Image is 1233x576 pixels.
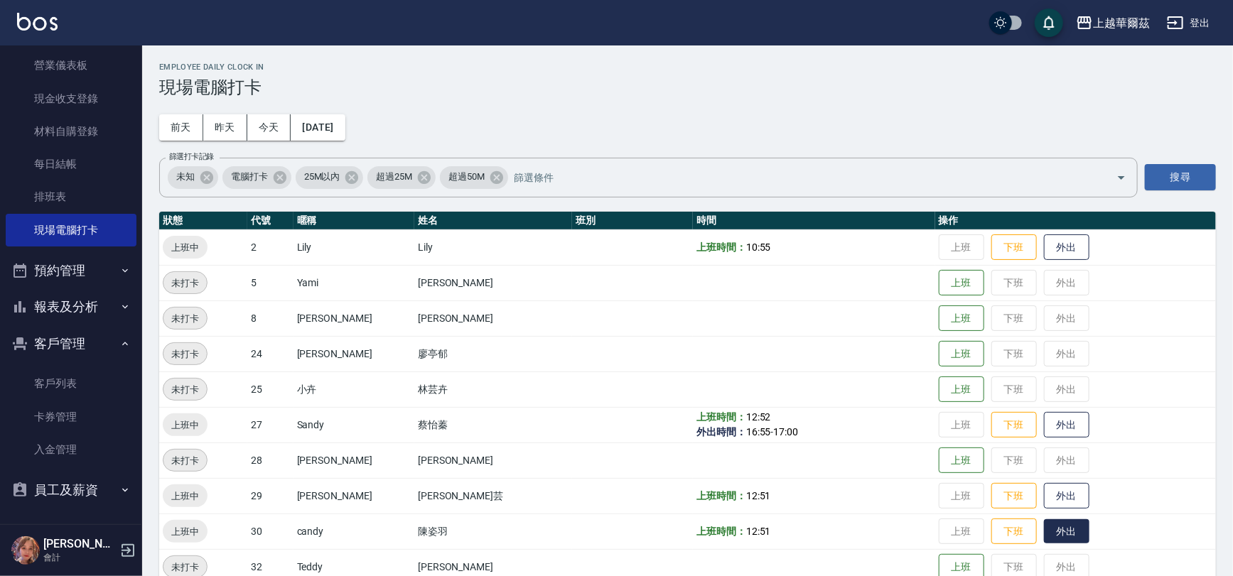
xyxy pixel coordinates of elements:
[1044,412,1089,438] button: 外出
[247,513,294,549] td: 30
[440,166,508,189] div: 超過50M
[163,418,208,433] span: 上班中
[1044,234,1089,261] button: 外出
[367,166,436,189] div: 超過25M
[696,526,746,537] b: 上班時間：
[294,212,414,230] th: 暱稱
[746,526,771,537] span: 12:51
[247,265,294,300] td: 5
[291,114,345,141] button: [DATE]
[163,311,207,326] span: 未打卡
[572,212,693,230] th: 班別
[203,114,247,141] button: 昨天
[774,426,799,438] span: 17:00
[163,382,207,397] span: 未打卡
[17,13,58,31] img: Logo
[414,407,572,442] td: 蔡怡蓁
[294,513,414,549] td: candy
[1044,483,1089,509] button: 外出
[6,367,136,400] a: 客戶列表
[414,229,572,265] td: Lily
[6,252,136,289] button: 預約管理
[414,442,572,478] td: [PERSON_NAME]
[43,551,116,564] p: 會計
[163,560,207,575] span: 未打卡
[1035,9,1063,37] button: save
[6,82,136,115] a: 現金收支登錄
[294,478,414,513] td: [PERSON_NAME]
[247,442,294,478] td: 28
[163,347,207,362] span: 未打卡
[294,229,414,265] td: Lily
[168,170,203,184] span: 未知
[1093,14,1150,32] div: 上越華爾茲
[294,407,414,442] td: Sandy
[414,371,572,407] td: 林芸卉
[247,229,294,265] td: 2
[294,300,414,336] td: [PERSON_NAME]
[294,442,414,478] td: [PERSON_NAME]
[169,151,214,162] label: 篩選打卡記錄
[163,276,207,290] span: 未打卡
[6,325,136,362] button: 客戶管理
[222,170,276,184] span: 電腦打卡
[991,234,1037,261] button: 下班
[6,401,136,433] a: 卡券管理
[6,472,136,509] button: 員工及薪資
[1145,164,1216,190] button: 搜尋
[163,453,207,468] span: 未打卡
[6,214,136,246] a: 現場電腦打卡
[296,170,349,184] span: 25M以內
[159,63,1216,72] h2: Employee Daily Clock In
[11,536,40,565] img: Person
[939,305,984,332] button: 上班
[939,341,984,367] button: 上班
[414,478,572,513] td: [PERSON_NAME]芸
[746,426,771,438] span: 16:55
[247,371,294,407] td: 25
[991,412,1037,438] button: 下班
[1044,519,1089,544] button: 外出
[6,433,136,466] a: 入金管理
[696,490,746,501] b: 上班時間：
[6,115,136,148] a: 材料自購登錄
[991,518,1037,545] button: 下班
[294,336,414,371] td: [PERSON_NAME]
[163,489,208,504] span: 上班中
[1110,166,1133,189] button: Open
[935,212,1216,230] th: 操作
[6,148,136,180] a: 每日結帳
[159,77,1216,97] h3: 現場電腦打卡
[6,49,136,82] a: 營業儀表板
[440,170,493,184] span: 超過50M
[247,300,294,336] td: 8
[247,336,294,371] td: 24
[43,537,116,551] h5: [PERSON_NAME]
[296,166,364,189] div: 25M以內
[693,212,935,230] th: 時間
[6,180,136,213] a: 排班表
[696,411,746,423] b: 上班時間：
[510,165,1092,190] input: 篩選條件
[414,300,572,336] td: [PERSON_NAME]
[693,407,935,442] td: -
[939,376,984,403] button: 上班
[247,114,291,141] button: 今天
[746,490,771,501] span: 12:51
[414,265,572,300] td: [PERSON_NAME]
[696,241,746,253] b: 上班時間：
[247,478,294,513] td: 29
[163,240,208,255] span: 上班中
[6,288,136,325] button: 報表及分析
[746,411,771,423] span: 12:52
[247,212,294,230] th: 代號
[168,166,218,189] div: 未知
[939,447,984,474] button: 上班
[991,483,1037,509] button: 下班
[414,212,572,230] th: 姓名
[1070,9,1156,38] button: 上越華爾茲
[222,166,291,189] div: 電腦打卡
[163,524,208,539] span: 上班中
[696,426,746,438] b: 外出時間：
[159,212,247,230] th: 狀態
